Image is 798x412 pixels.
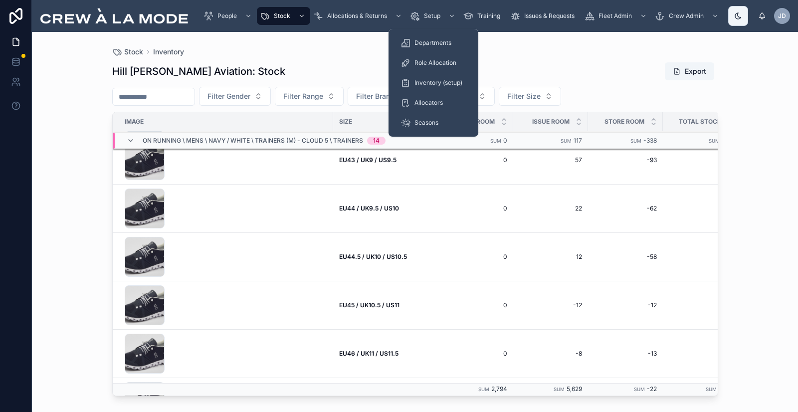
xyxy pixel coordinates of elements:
[395,54,472,72] a: Role Allocation
[706,387,717,393] small: Sum
[519,156,582,164] span: 57
[561,138,572,144] small: Sum
[424,12,440,20] span: Setup
[395,74,472,92] a: Inventory (setup)
[669,350,734,358] span: -21
[519,205,582,212] span: 22
[594,253,657,261] span: -58
[669,205,734,212] span: -40
[478,387,489,393] small: Sum
[778,12,786,20] span: JD
[395,34,472,52] a: Departments
[519,253,582,261] span: 12
[582,7,652,25] a: Fleet Admin
[356,91,395,101] span: Filter Brand
[665,62,714,80] button: Export
[339,118,352,126] span: Size
[503,137,507,144] span: 0
[395,114,472,132] a: Seasons
[477,12,500,20] span: Training
[594,350,657,358] span: -13
[200,7,257,25] a: People
[444,205,507,212] span: 0
[257,7,310,25] a: Stock
[507,91,541,101] span: Filter Size
[630,138,641,144] small: Sum
[339,301,399,309] strong: EU45 / UK10.5 / US11
[669,156,734,164] span: -36
[460,7,507,25] a: Training
[519,301,582,309] span: -12
[598,12,632,20] span: Fleet Admin
[40,8,189,24] img: App logo
[652,7,724,25] a: Crew Admin
[507,7,582,25] a: Issues & Requests
[554,387,565,393] small: Sum
[339,205,399,212] strong: EU44 / UK9.5 / US10
[143,137,363,145] span: On Running \ Mens \ Navy / White \ Trainers (M) - Cloud 5 \ Trainers
[125,118,144,126] span: Image
[643,137,657,144] span: -338
[112,64,285,78] h1: Hill [PERSON_NAME] Aviation: Stock
[524,12,575,20] span: Issues & Requests
[283,91,323,101] span: Filter Range
[414,79,462,87] span: Inventory (setup)
[414,59,456,67] span: Role Allocation
[414,39,451,47] span: Departments
[197,5,758,27] div: scrollable content
[669,12,704,20] span: Crew Admin
[532,118,570,126] span: Issue Room
[373,137,380,145] div: 14
[491,386,507,393] span: 2,794
[444,301,507,309] span: 0
[647,386,657,393] span: -22
[217,12,237,20] span: People
[414,119,438,127] span: Seasons
[327,12,387,20] span: Allocations & Returns
[594,301,657,309] span: -12
[444,253,507,261] span: 0
[310,7,407,25] a: Allocations & Returns
[339,350,399,357] strong: EU46 / UK11 / US11.5
[275,87,344,106] button: Select Button
[207,91,250,101] span: Filter Gender
[124,47,143,57] span: Stock
[669,253,734,261] span: -46
[567,386,582,393] span: 5,629
[604,118,644,126] span: Store Room
[395,94,472,112] a: Allocators
[499,87,561,106] button: Select Button
[709,138,720,144] small: Sum
[339,253,407,260] strong: EU44.5 / UK10 / US10.5
[274,12,290,20] span: Stock
[199,87,271,106] button: Select Button
[669,301,734,309] span: -24
[112,47,143,57] a: Stock
[444,156,507,164] span: 0
[490,138,501,144] small: Sum
[339,156,397,164] strong: EU43 / UK9 / US9.5
[634,387,645,393] small: Sum
[414,99,443,107] span: Allocators
[153,47,184,57] a: Inventory
[679,118,722,126] span: Total Stock
[519,350,582,358] span: -8
[594,156,657,164] span: -93
[407,7,460,25] a: Setup
[574,137,582,144] span: 117
[594,205,657,212] span: -62
[348,87,415,106] button: Select Button
[444,350,507,358] span: 0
